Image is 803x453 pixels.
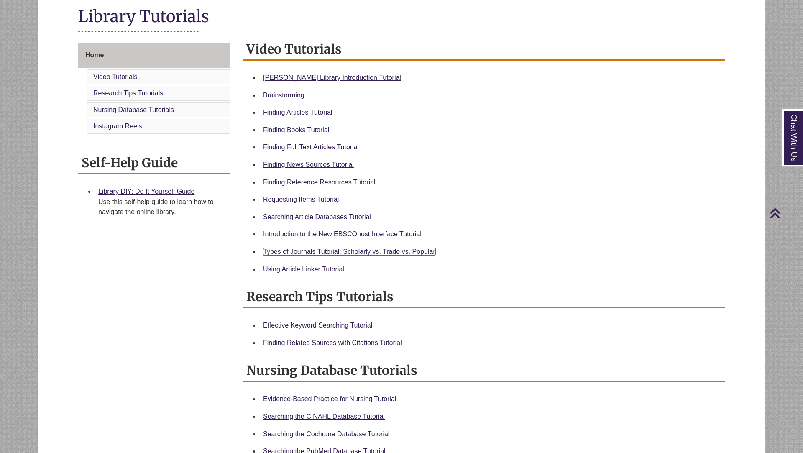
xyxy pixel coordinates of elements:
a: Requesting Items Tutorial [263,196,339,203]
a: Introduction to the New EBSCOhost Interface Tutorial [263,230,422,238]
a: Finding Full Text Articles Tutorial [263,143,359,151]
a: Back to Top [770,207,801,219]
a: [PERSON_NAME] Library Introduction Tutorial [263,74,401,81]
a: Evidence-Based Practice for Nursing Tutorial [263,395,396,402]
a: Finding Reference Resources Tutorial [263,179,376,186]
a: Research Tips Tutorials [93,90,163,97]
a: Instagram Reels [93,123,142,130]
h2: Self-Help Guide [78,152,230,174]
div: Guide Page Menu [78,43,230,136]
span: Home [85,51,104,59]
div: Use this self-help guide to learn how to navigate the online library. [98,197,223,217]
a: Home [78,43,230,68]
h2: Video Tutorials [243,38,725,61]
a: Nursing Database Tutorials [93,106,174,113]
a: Finding Articles Tutorial [263,109,332,116]
a: Searching the CINAHL Database Tutorial [263,413,385,420]
a: Types of Journals Tutorial: Scholarly vs. Trade vs. Popular [263,248,435,255]
a: Library DIY: Do It Yourself Guide [98,188,194,195]
a: Finding Books Tutorial [263,126,329,133]
a: Video Tutorials [93,73,138,80]
a: Searching Article Databases Tutorial [263,213,371,220]
h2: Research Tips Tutorials [243,286,725,308]
h1: Library Tutorials [78,6,725,28]
a: Effective Keyword Searching Tutorial [263,322,372,329]
a: Finding Related Sources with Citations Tutorial [263,339,402,346]
h2: Nursing Database Tutorials [243,360,725,382]
a: Searching the Cochrane Database Tutorial [263,430,389,438]
a: Brainstorming [263,92,304,99]
a: Using Article Linker Tutorial [263,266,344,273]
a: Finding News Sources Tutorial [263,161,354,168]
